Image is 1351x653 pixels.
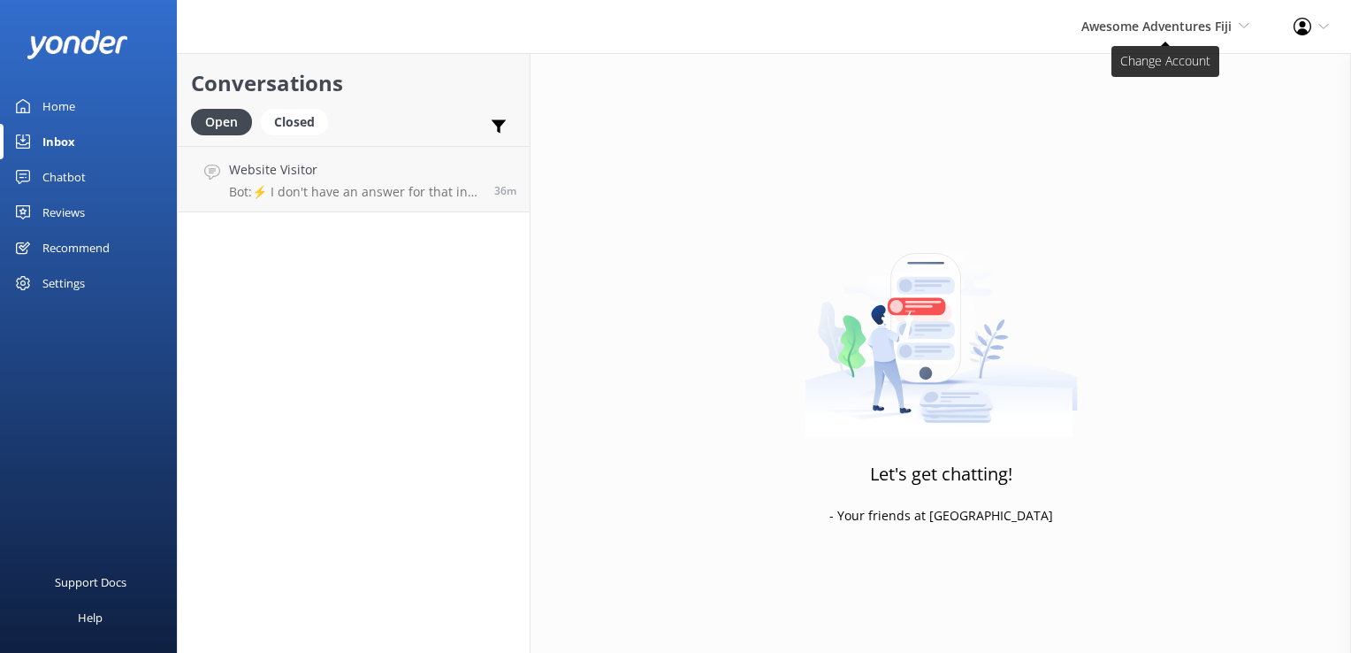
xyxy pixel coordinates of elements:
[229,184,481,200] p: Bot: ⚡ I don't have an answer for that in my knowledge base. Please try and rephrase your questio...
[261,111,337,131] a: Closed
[870,460,1012,488] h3: Let's get chatting!
[229,160,481,180] h4: Website Visitor
[42,159,86,195] div: Chatbot
[27,30,128,59] img: yonder-white-logo.png
[42,265,85,301] div: Settings
[191,109,252,135] div: Open
[805,216,1078,437] img: artwork of a man stealing a conversation from at giant smartphone
[42,124,75,159] div: Inbox
[261,109,328,135] div: Closed
[78,600,103,635] div: Help
[55,565,126,600] div: Support Docs
[42,195,85,230] div: Reviews
[178,146,530,212] a: Website VisitorBot:⚡ I don't have an answer for that in my knowledge base. Please try and rephras...
[494,183,516,198] span: Oct 03 2025 06:12pm (UTC +13:00) Pacific/Auckland
[191,111,261,131] a: Open
[191,66,516,100] h2: Conversations
[829,506,1053,526] p: - Your friends at [GEOGRAPHIC_DATA]
[42,88,75,124] div: Home
[1081,18,1232,35] span: Awesome Adventures Fiji
[42,230,110,265] div: Recommend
